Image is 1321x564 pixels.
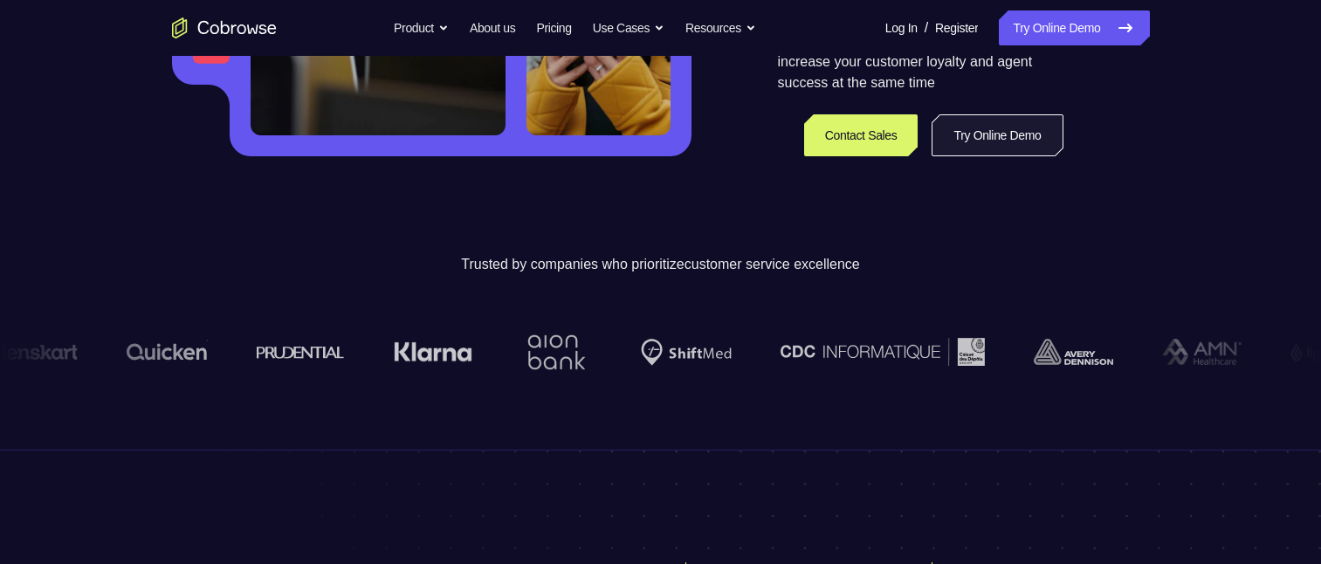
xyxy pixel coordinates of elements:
img: Klarna [394,341,472,362]
span: / [925,17,928,38]
img: prudential [257,345,345,359]
a: About us [470,10,515,45]
a: Try Online Demo [932,114,1063,156]
button: Use Cases [593,10,664,45]
a: Pricing [536,10,571,45]
button: Resources [685,10,756,45]
img: CDC Informatique [781,338,985,365]
a: Log In [885,10,918,45]
a: Go to the home page [172,17,277,38]
p: Knock down communication barriers and increase your customer loyalty and agent success at the sam... [778,31,1063,93]
a: Try Online Demo [999,10,1149,45]
img: Aion Bank [521,317,592,388]
a: Register [935,10,978,45]
a: Contact Sales [804,114,919,156]
img: Shiftmed [641,339,732,366]
button: Product [394,10,449,45]
span: customer service excellence [685,257,860,272]
img: avery-dennison [1034,339,1113,365]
